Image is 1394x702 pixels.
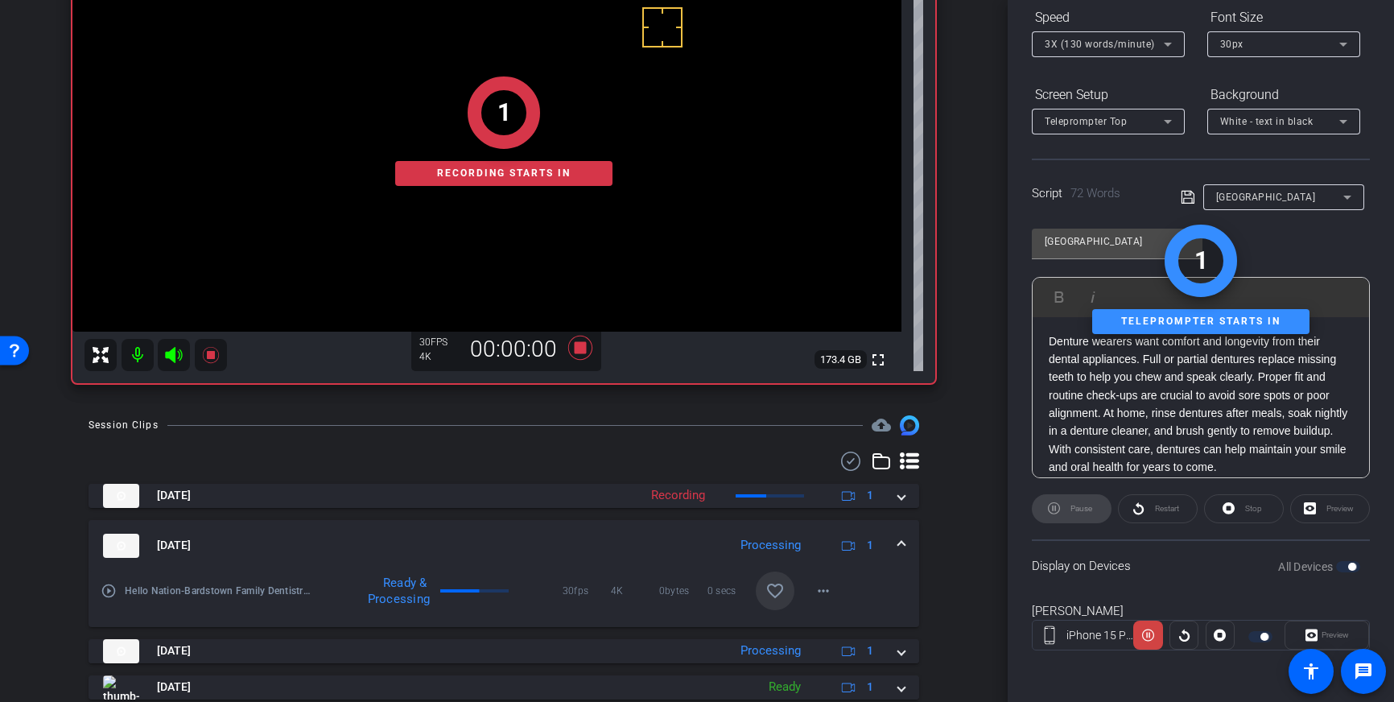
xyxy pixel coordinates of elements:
div: iPhone 15 Pro [1066,627,1134,644]
mat-icon: message [1354,662,1373,681]
img: thumb-nail [103,484,139,508]
div: 1 [1194,242,1208,279]
span: 1 [867,487,873,504]
span: 0bytes [659,583,707,599]
div: Background [1207,81,1360,109]
div: [PERSON_NAME] [1032,602,1370,621]
span: 30fps [563,583,611,599]
mat-expansion-panel-header: thumb-nail[DATE]Recording1 [89,484,919,508]
mat-icon: more_horiz [814,581,833,601]
mat-expansion-panel-header: thumb-nail[DATE]Ready1 [89,675,919,700]
p: Denture wearers want comfort and longevity from their dental appliances. Full or partial dentures... [1049,332,1353,477]
div: Processing [732,536,809,555]
img: Session clips [900,415,919,435]
label: All Devices [1278,559,1336,575]
span: [GEOGRAPHIC_DATA] [1216,192,1316,203]
span: 72 Words [1070,186,1120,200]
div: Recording starts in [395,161,612,186]
span: 4K [611,583,659,599]
div: Display on Devices [1032,539,1370,592]
div: Font Size [1207,4,1360,31]
span: 1 [867,537,873,554]
div: Teleprompter starts in [1092,309,1309,334]
mat-icon: cloud_upload [872,415,891,435]
div: thumb-nail[DATE]Processing1 [89,572,919,627]
span: 30px [1220,39,1243,50]
span: [DATE] [157,537,191,554]
mat-expansion-panel-header: thumb-nail[DATE]Processing1 [89,520,919,572]
span: 3X (130 words/minute) [1045,39,1155,50]
span: Teleprompter Top [1045,116,1127,127]
img: thumb-nail [103,639,139,663]
mat-icon: favorite_border [765,581,785,601]
div: Ready [761,678,809,696]
span: 1 [867,642,873,659]
span: [DATE] [157,642,191,659]
div: Speed [1032,4,1185,31]
mat-icon: accessibility [1301,662,1321,681]
mat-icon: play_circle_outline [101,583,117,599]
div: Session Clips [89,417,159,433]
span: 1 [867,679,873,696]
img: thumb-nail [103,534,139,558]
span: [DATE] [157,487,191,504]
span: [DATE] [157,679,191,696]
span: Destinations for your clips [872,415,891,435]
div: Ready & Processing [360,575,435,607]
div: 1 [497,94,511,130]
div: Script [1032,184,1158,203]
span: Hello Nation-Bardstown Family Dentistry-2025-09-22-11-57-07-178-0 [125,583,311,599]
img: thumb-nail [103,675,139,700]
span: White - text in black [1220,116,1314,127]
div: Recording [643,486,713,505]
div: Processing [732,642,809,660]
span: 0 secs [707,583,756,599]
div: Screen Setup [1032,81,1185,109]
mat-expansion-panel-header: thumb-nail[DATE]Processing1 [89,639,919,663]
